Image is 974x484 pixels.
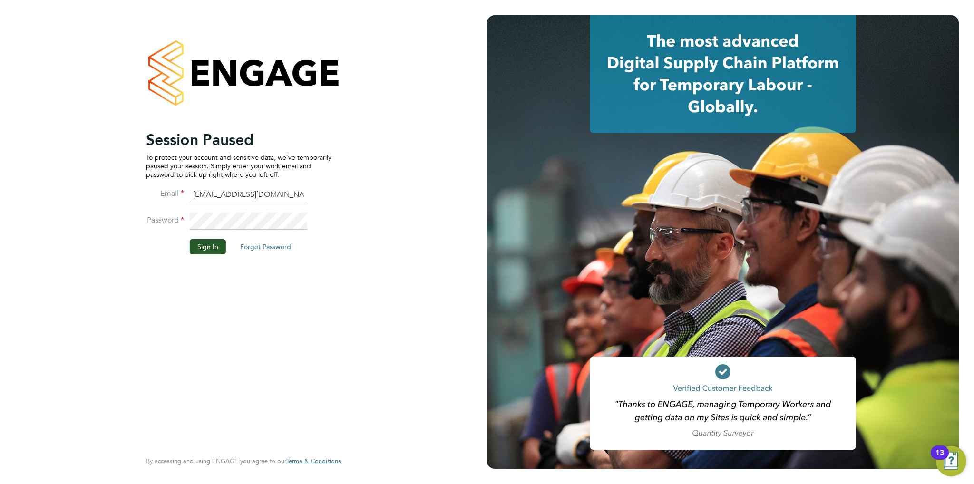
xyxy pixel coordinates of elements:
span: Terms & Conditions [286,457,341,465]
a: Terms & Conditions [286,457,341,465]
input: Enter your work email... [190,186,307,203]
p: To protect your account and sensitive data, we've temporarily paused your session. Simply enter y... [146,153,331,179]
button: Open Resource Center, 13 new notifications [936,446,966,476]
button: Sign In [190,239,226,254]
button: Forgot Password [233,239,299,254]
div: 13 [935,453,944,465]
label: Password [146,215,184,225]
label: Email [146,189,184,199]
span: By accessing and using ENGAGE you agree to our [146,457,341,465]
h2: Session Paused [146,130,331,149]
